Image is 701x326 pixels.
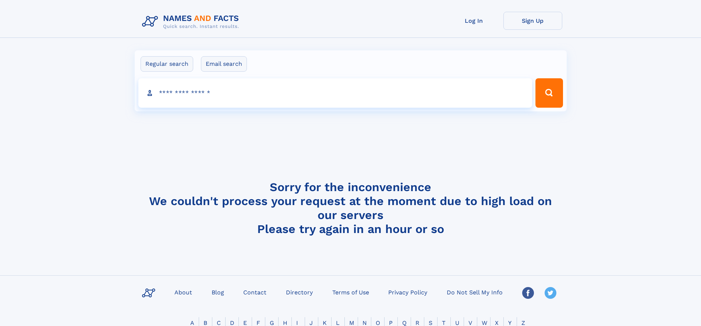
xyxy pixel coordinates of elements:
a: Log In [445,12,503,30]
img: Twitter [545,287,556,299]
a: Terms of Use [329,287,372,297]
label: Email search [201,56,247,72]
label: Regular search [141,56,193,72]
a: About [171,287,195,297]
a: Contact [240,287,269,297]
h4: Sorry for the inconvenience We couldn't process your request at the moment due to high load on ou... [139,180,562,236]
a: Sign Up [503,12,562,30]
a: Do Not Sell My Info [444,287,506,297]
input: search input [138,78,532,108]
img: Facebook [522,287,534,299]
a: Privacy Policy [385,287,430,297]
img: Logo Names and Facts [139,12,245,32]
button: Search Button [535,78,563,108]
a: Directory [283,287,316,297]
a: Blog [209,287,227,297]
